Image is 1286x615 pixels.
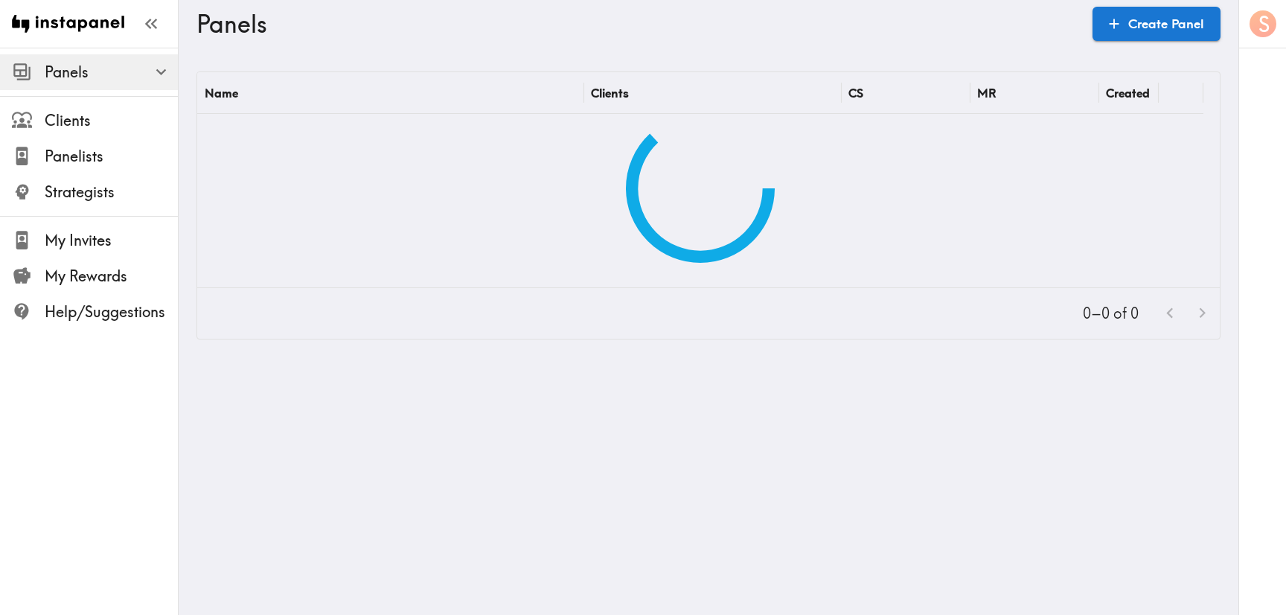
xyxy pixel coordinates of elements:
[205,86,238,101] div: Name
[45,146,178,167] span: Panelists
[1083,303,1139,324] p: 0–0 of 0
[1106,86,1150,101] div: Created
[1093,7,1221,41] a: Create Panel
[1248,9,1278,39] button: S
[848,86,863,101] div: CS
[45,182,178,203] span: Strategists
[45,266,178,287] span: My Rewards
[45,230,178,251] span: My Invites
[1258,11,1270,37] span: S
[196,10,1081,38] h3: Panels
[45,302,178,322] span: Help/Suggestions
[45,62,178,83] span: Panels
[591,86,629,101] div: Clients
[977,86,997,101] div: MR
[45,110,178,131] span: Clients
